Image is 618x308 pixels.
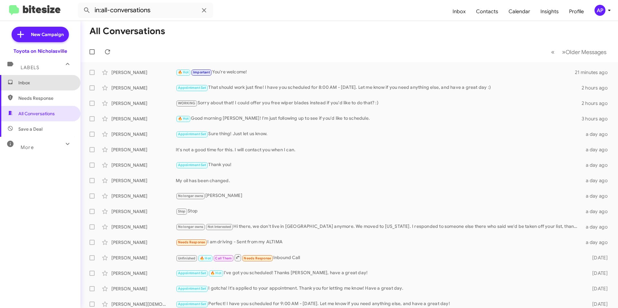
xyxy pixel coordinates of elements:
div: I've got you scheduled! Thanks [PERSON_NAME], have a great day! [176,269,582,277]
div: a day ago [582,177,613,184]
span: Not Interested [208,225,231,229]
span: Older Messages [566,49,606,56]
div: a day ago [582,224,613,230]
a: Profile [564,2,589,21]
div: [PERSON_NAME] [111,270,176,276]
span: New Campaign [31,31,64,38]
span: Appointment Set [178,163,206,167]
div: Sure thing! Just let us know. [176,130,582,138]
div: Stop [176,208,582,215]
a: Calendar [503,2,535,21]
div: 2 hours ago [582,85,613,91]
span: Inbox [18,79,73,86]
span: Needs Response [244,256,271,260]
div: [PERSON_NAME] [111,162,176,168]
div: [PERSON_NAME] [111,146,176,153]
span: WORKING [178,101,195,105]
div: That should work just fine! I have you scheduled for 8:00 AM - [DATE]. Let me know if you need an... [176,84,582,91]
div: [DATE] [582,285,613,292]
div: Toyota on Nicholasville [14,48,67,54]
div: [PERSON_NAME] [111,116,176,122]
span: 🔥 Hot [200,256,211,260]
nav: Page navigation example [548,45,610,59]
div: [PERSON_NAME] [111,131,176,137]
div: a day ago [582,239,613,246]
div: [DATE] [582,301,613,307]
div: 3 hours ago [582,116,613,122]
div: [PERSON_NAME] [111,177,176,184]
div: a day ago [582,146,613,153]
span: 🔥 Hot [211,271,221,275]
div: Hi there, we don't live in [GEOGRAPHIC_DATA] anymore. We moved to [US_STATE]. I responded to some... [176,223,582,230]
div: [DATE] [582,270,613,276]
span: Appointment Set [178,86,206,90]
div: [PERSON_NAME] [111,85,176,91]
div: [PERSON_NAME] [111,285,176,292]
span: Save a Deal [18,126,42,132]
div: Sorry about that! I could offer you free wiper blades instead if you'd like to do that? :) [176,99,582,107]
span: Stop [178,209,186,213]
span: Call Them [215,256,232,260]
div: [PERSON_NAME] [111,208,176,215]
div: 2 hours ago [582,100,613,107]
div: AP [595,5,605,16]
span: Appointment Set [178,302,206,306]
span: Appointment Set [178,271,206,275]
span: Important [193,70,210,74]
button: Previous [547,45,558,59]
div: My oil has been changed. [176,177,582,184]
div: [PERSON_NAME][DEMOGRAPHIC_DATA] [111,301,176,307]
span: Appointment Set [178,132,206,136]
span: All Conversations [18,110,55,117]
div: a day ago [582,193,613,199]
span: Needs Response [178,240,205,244]
div: I am driving - Sent from my ALTIMA [176,238,582,246]
div: You're welcome! [176,69,575,76]
input: Search [78,3,213,18]
span: Needs Response [18,95,73,101]
span: « [551,48,555,56]
div: Good morning [PERSON_NAME]! I'm just following up to see if you'd like to schedule. [176,115,582,122]
div: 21 minutes ago [575,69,613,76]
div: It's not a good time for this. I will contact you when I can. [176,146,582,153]
div: [PERSON_NAME] [111,224,176,230]
div: [PERSON_NAME] [111,69,176,76]
div: [PERSON_NAME] [111,239,176,246]
span: No longer owns [178,194,203,198]
div: Perfect! I have you scheduled for 9:00 AM - [DATE]. Let me know if you need anything else, and ha... [176,300,582,308]
span: Unfinished [178,256,196,260]
div: [PERSON_NAME] [111,100,176,107]
span: Labels [21,65,39,70]
div: [PERSON_NAME] [176,192,582,200]
div: a day ago [582,131,613,137]
div: I gotcha! It's applied to your appointment. Thank you for letting me know! Have a great day. [176,285,582,292]
h1: All Conversations [89,26,165,36]
span: 🔥 Hot [178,117,189,121]
div: [PERSON_NAME] [111,255,176,261]
span: » [562,48,566,56]
span: No longer owns [178,225,203,229]
div: a day ago [582,208,613,215]
div: a day ago [582,162,613,168]
a: Insights [535,2,564,21]
button: Next [558,45,610,59]
div: Inbound Call [176,254,582,262]
span: Appointment Set [178,286,206,291]
div: Thank you! [176,161,582,169]
span: More [21,145,34,150]
div: [DATE] [582,255,613,261]
div: [PERSON_NAME] [111,193,176,199]
a: New Campaign [12,27,69,42]
span: 🔥 Hot [178,70,189,74]
a: Contacts [471,2,503,21]
button: AP [589,5,611,16]
a: Inbox [447,2,471,21]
